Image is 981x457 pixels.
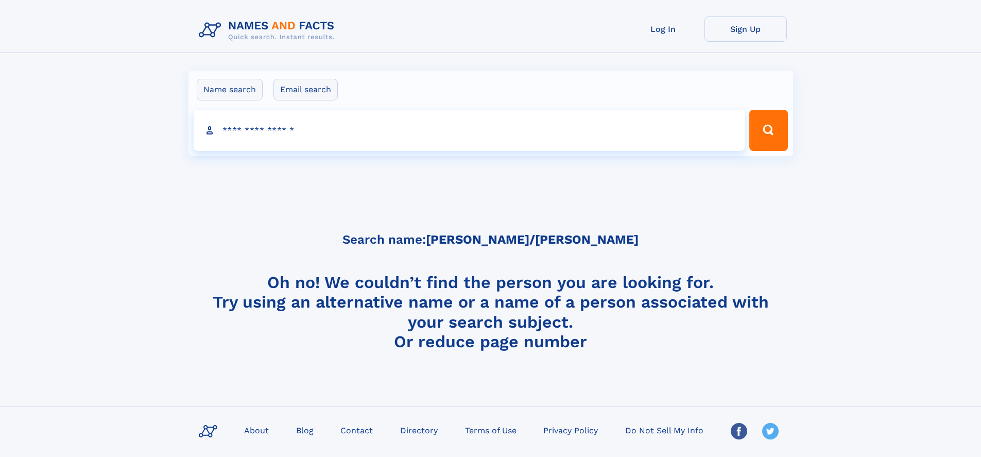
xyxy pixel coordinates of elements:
a: Contact [336,422,377,437]
a: Sign Up [704,16,787,42]
a: Directory [396,422,442,437]
label: Name search [197,79,263,100]
input: search input [194,110,745,151]
a: Do Not Sell My Info [621,422,708,437]
img: Facebook [731,423,747,439]
label: Email search [273,79,338,100]
a: Privacy Policy [539,422,602,437]
h5: Search name: [342,233,639,247]
img: Twitter [762,423,779,439]
a: Blog [292,422,318,437]
a: Terms of Use [461,422,521,437]
h4: Oh no! We couldn’t find the person you are looking for. Try using an alternative name or a name o... [195,273,787,351]
img: Logo Names and Facts [195,16,343,44]
a: Log In [622,16,704,42]
button: Search Button [749,110,787,151]
a: About [240,422,273,437]
b: [PERSON_NAME]/[PERSON_NAME] [426,232,639,247]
